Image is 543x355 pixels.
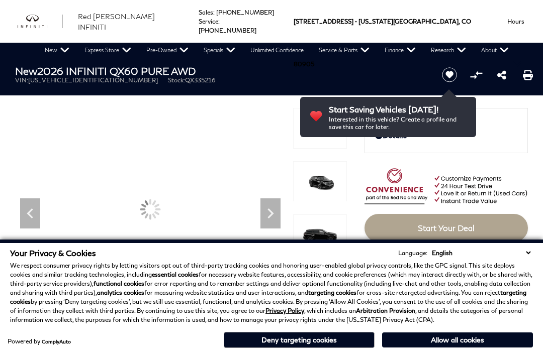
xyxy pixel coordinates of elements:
span: QX335216 [185,76,216,84]
button: Compare vehicle [469,67,484,82]
div: Previous [20,198,40,228]
select: Language Select [429,248,533,258]
a: Unlimited Confidence [243,43,311,58]
strong: analytics cookies [97,289,144,296]
div: Powered by [8,338,71,344]
a: Pre-Owned [139,43,196,58]
span: : [218,18,220,25]
a: Details [375,131,517,140]
div: Next [260,198,281,228]
nav: Main Navigation [37,43,516,58]
strong: functional cookies [94,280,144,287]
a: Express Store [77,43,139,58]
a: infiniti [18,15,63,28]
img: New 2026 BLACK OBSIDIAN INFINITI PURE AWD image 4 [293,214,347,255]
img: New 2026 BLACK OBSIDIAN INFINITI PURE AWD image 2 [293,108,347,149]
span: Stock: [168,76,185,84]
strong: essential cookies [152,271,199,278]
a: Research [423,43,474,58]
h1: 2026 INFINITI QX60 PURE AWD [15,65,427,76]
span: 80905 [294,43,314,85]
span: Red [PERSON_NAME] INFINITI [78,12,155,31]
a: Specials [196,43,243,58]
span: VIN: [15,76,28,84]
a: Share this New 2026 INFINITI QX60 PURE AWD [497,69,506,81]
a: [PHONE_NUMBER] [199,27,256,34]
button: Allow all cookies [382,332,533,347]
a: Service & Parts [311,43,377,58]
span: Please call for price [375,122,443,131]
a: [STREET_ADDRESS] • [US_STATE][GEOGRAPHIC_DATA], CO 80905 [294,18,471,68]
img: New 2026 BLACK OBSIDIAN INFINITI PURE AWD image 3 [293,161,347,202]
span: [US_VEHICLE_IDENTIFICATION_NUMBER] [28,76,158,84]
span: Your Privacy & Cookies [10,248,96,258]
a: Finance [377,43,423,58]
span: Sales [199,9,213,16]
div: Language: [398,250,427,256]
a: New [37,43,77,58]
button: Deny targeting cookies [224,332,375,348]
span: Start Your Deal [418,223,475,232]
a: ComplyAuto [42,338,71,344]
p: We respect consumer privacy rights by letting visitors opt out of third-party tracking cookies an... [10,261,533,324]
a: Print this New 2026 INFINITI QX60 PURE AWD [523,69,533,81]
a: Privacy Policy [265,307,304,314]
span: : [213,9,215,16]
a: [PHONE_NUMBER] [216,9,274,16]
strong: Arbitration Provision [356,307,415,314]
a: Red [PERSON_NAME] INFINITI [78,11,184,32]
button: Save vehicle [438,67,461,83]
span: Service [199,18,218,25]
a: About [474,43,516,58]
strong: New [15,65,37,77]
img: INFINITI [18,15,63,28]
strong: targeting cookies [308,289,356,296]
a: Start Your Deal [365,214,528,242]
